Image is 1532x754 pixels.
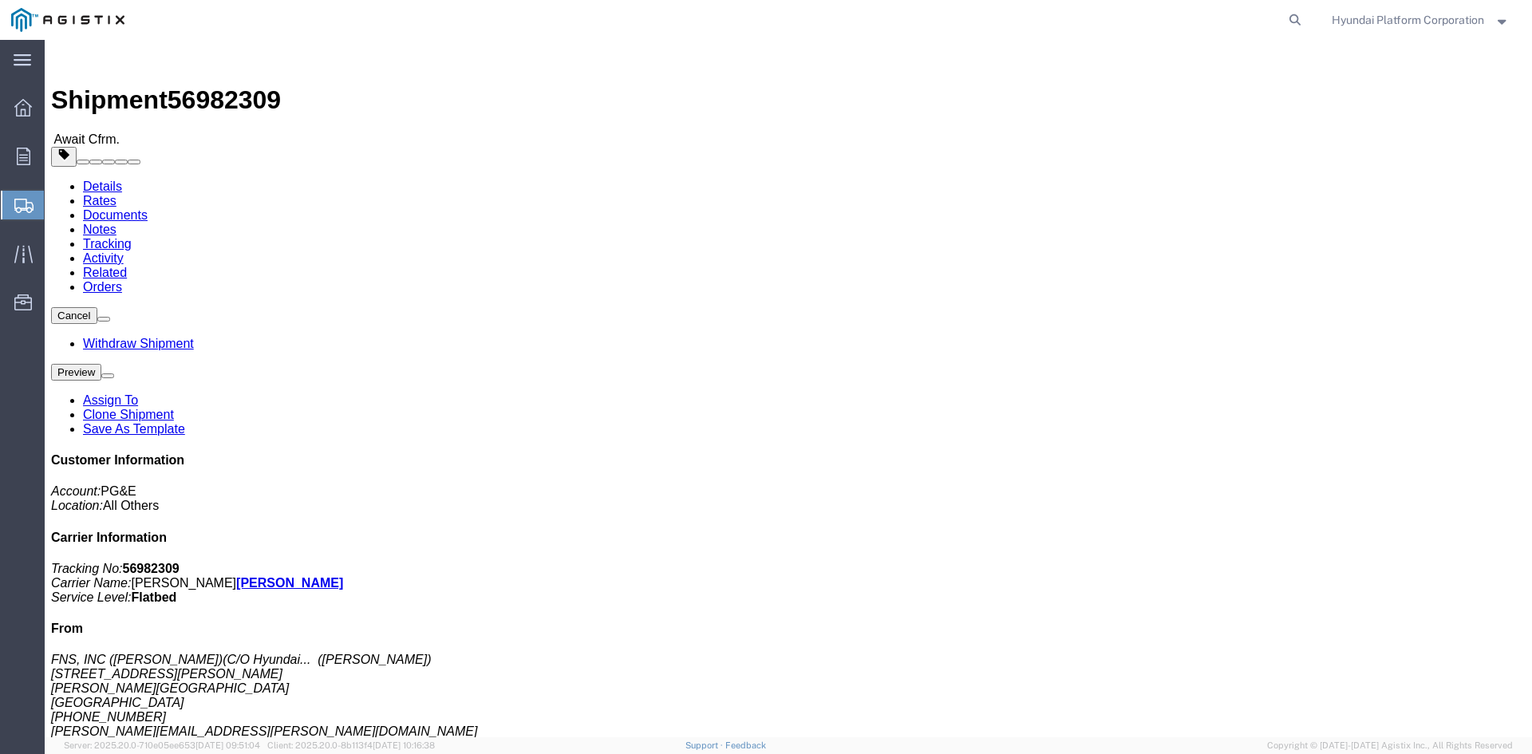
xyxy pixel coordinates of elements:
[373,740,435,750] span: [DATE] 10:16:38
[11,8,124,32] img: logo
[195,740,260,750] span: [DATE] 09:51:04
[64,740,260,750] span: Server: 2025.20.0-710e05ee653
[1267,739,1513,752] span: Copyright © [DATE]-[DATE] Agistix Inc., All Rights Reserved
[725,740,766,750] a: Feedback
[1331,10,1510,30] button: Hyundai Platform Corporation
[1332,11,1484,29] span: Hyundai Platform Corporation
[685,740,725,750] a: Support
[45,40,1532,737] iframe: FS Legacy Container
[267,740,435,750] span: Client: 2025.20.0-8b113f4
